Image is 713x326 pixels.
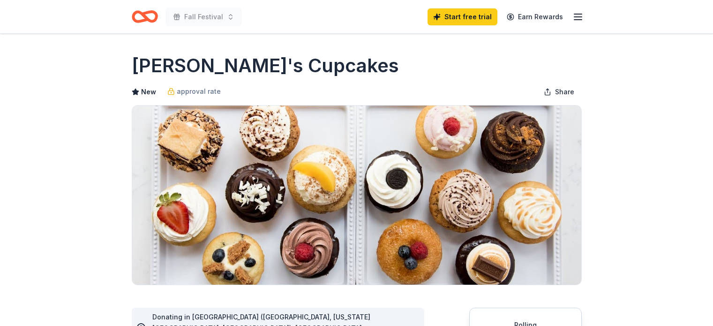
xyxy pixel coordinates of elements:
h1: [PERSON_NAME]'s Cupcakes [132,53,399,79]
span: Share [555,86,574,98]
img: Image for Molly's Cupcakes [132,106,581,285]
a: Home [132,6,158,28]
a: approval rate [167,86,221,97]
span: approval rate [177,86,221,97]
button: Fall Festival [165,8,242,26]
span: Fall Festival [184,11,223,23]
span: New [141,86,156,98]
button: Share [536,83,582,101]
a: Start free trial [428,8,497,25]
a: Earn Rewards [501,8,569,25]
